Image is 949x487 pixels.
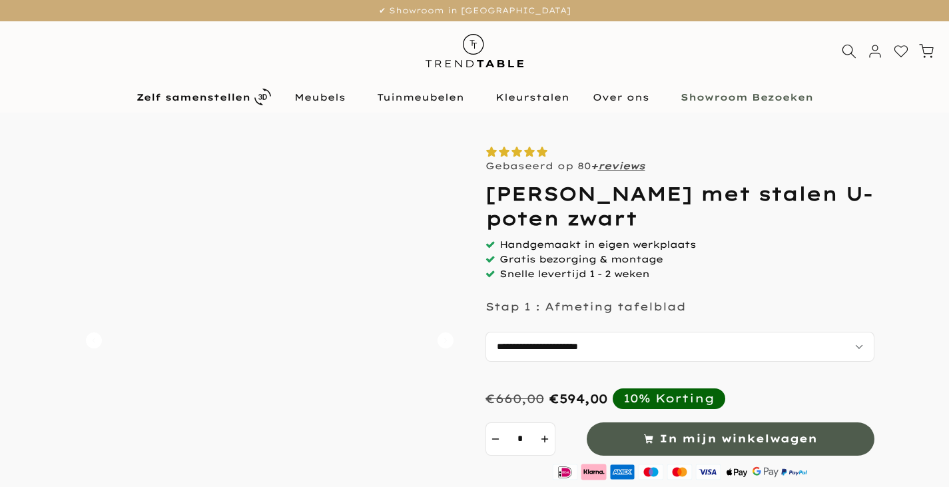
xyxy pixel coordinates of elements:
button: Carousel Next Arrow [438,332,454,348]
button: decrement [485,422,505,456]
p: Gebaseerd op 80 [485,160,645,172]
img: trend-table [416,21,533,81]
input: Quantity [505,422,535,456]
button: In mijn winkelwagen [587,422,874,456]
span: Snelle levertijd 1 - 2 weken [499,268,649,280]
a: Zelf samenstellen [125,85,282,109]
button: Carousel Back Arrow [86,332,102,348]
p: ✔ Showroom in [GEOGRAPHIC_DATA] [17,3,932,18]
a: Showroom Bezoeken [669,89,824,105]
span: Gratis bezorging & montage [499,253,663,265]
b: Showroom Bezoeken [681,93,813,102]
div: 10% Korting [623,391,715,406]
a: Over ons [581,89,669,105]
b: Zelf samenstellen [137,93,250,102]
h1: [PERSON_NAME] met stalen U-poten zwart [485,182,874,231]
div: €660,00 [485,391,544,406]
select: autocomplete="off" [485,332,874,362]
span: In mijn winkelwagen [659,429,817,448]
a: Meubels [282,89,365,105]
span: Handgemaakt in eigen werkplaats [499,239,696,250]
div: €594,00 [549,391,607,406]
button: increment [535,422,555,456]
a: Kleurstalen [483,89,581,105]
a: reviews [598,160,645,172]
p: Stap 1 : Afmeting tafelblad [485,300,686,313]
a: Tuinmeubelen [365,89,483,105]
strong: + [591,160,598,172]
